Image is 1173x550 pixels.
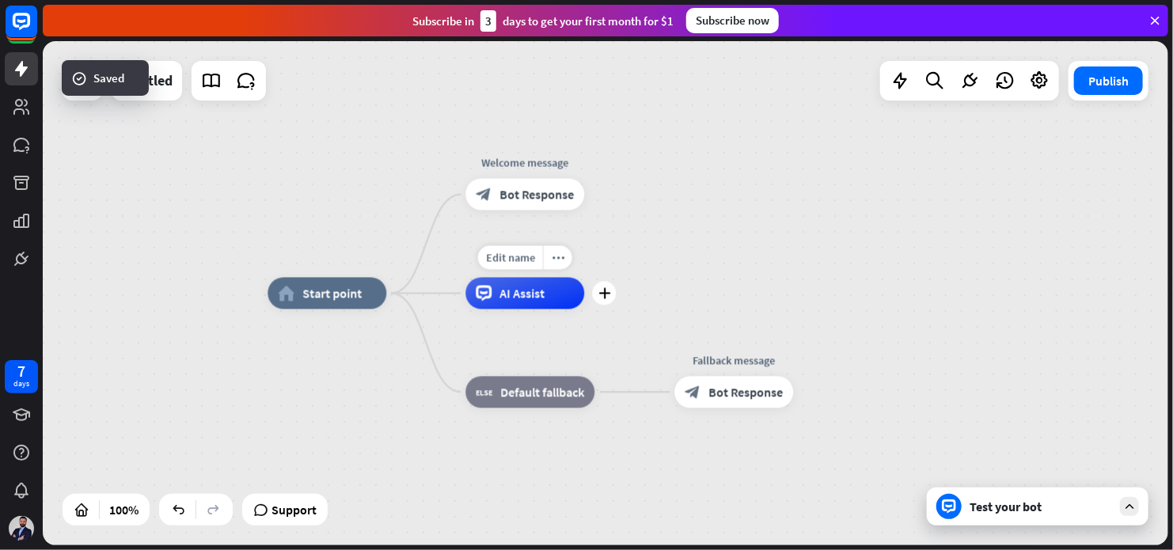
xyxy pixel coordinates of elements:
i: plus [598,288,610,299]
div: days [13,378,29,389]
div: Fallback message [662,353,805,369]
div: 3 [480,10,496,32]
span: Edit name [486,251,535,265]
i: home_2 [278,286,294,302]
span: Support [271,497,317,522]
span: Saved [93,70,124,86]
span: Bot Response [499,187,574,203]
i: block_bot_response [685,385,700,400]
span: AI Assist [499,286,545,302]
span: Bot Response [708,385,783,400]
div: 7 [17,364,25,378]
div: Subscribe now [686,8,779,33]
i: more_horiz [552,252,564,264]
i: success [71,70,87,86]
i: block_fallback [476,385,492,400]
a: 7 days [5,360,38,393]
div: Untitled [121,61,173,101]
span: Start point [302,286,362,302]
button: Open LiveChat chat widget [13,6,60,54]
i: block_bot_response [476,187,492,203]
div: Test your bot [970,499,1112,514]
div: Welcome message [454,155,596,171]
button: Publish [1074,66,1143,95]
div: 100% [104,497,143,522]
span: Default fallback [500,385,584,400]
div: Subscribe in days to get your first month for $1 [412,10,674,32]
